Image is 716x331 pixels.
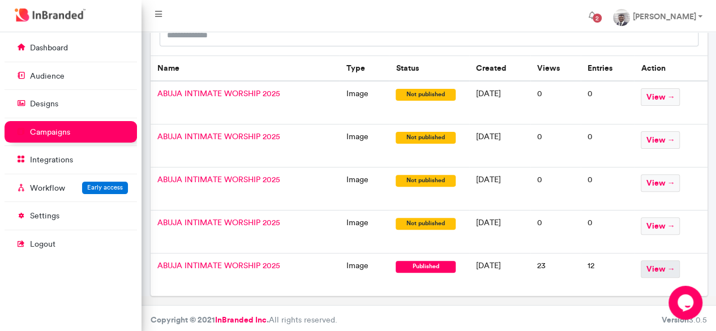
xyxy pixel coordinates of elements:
td: 0 [581,210,634,253]
img: profile dp [613,9,630,26]
p: audience [30,71,65,82]
td: image [340,210,389,253]
td: [DATE] [469,253,530,296]
td: 0 [530,81,581,124]
td: [DATE] [469,81,530,124]
span: view → [641,131,680,149]
span: not published [396,89,456,101]
td: image [340,124,389,167]
strong: Copyright © 2021 . [151,315,269,325]
b: Version [662,315,689,325]
a: integrations [5,149,137,170]
span: view → [641,88,680,106]
p: campaigns [30,127,70,138]
td: image [340,253,389,296]
p: dashboard [30,42,68,54]
a: WorkflowEarly access [5,177,137,199]
a: InBranded Inc [215,315,267,325]
p: logout [30,239,55,250]
td: 0 [530,124,581,167]
td: 0 [530,167,581,210]
td: 0 [581,167,634,210]
p: designs [30,98,58,110]
td: image [340,81,389,124]
td: 0 [530,210,581,253]
span: not published [396,132,456,144]
span: view → [641,174,680,192]
th: Views [530,55,581,81]
button: 2 [579,5,604,27]
span: published [396,261,456,273]
td: 0 [581,81,634,124]
span: ABUJA INTIMATE WORSHIP 2025 [157,261,280,270]
th: Name [151,55,340,81]
th: Action [634,55,707,81]
a: dashboard [5,37,137,58]
p: integrations [30,154,73,166]
span: ABUJA INTIMATE WORSHIP 2025 [157,132,280,141]
th: Type [340,55,389,81]
th: Status [389,55,469,81]
td: 23 [530,253,581,296]
p: Workflow [30,183,65,194]
td: 0 [581,124,634,167]
span: view → [641,217,680,235]
span: 2 [593,14,602,23]
th: Created [469,55,530,81]
img: InBranded Logo [12,6,88,24]
span: ABUJA INTIMATE WORSHIP 2025 [157,175,280,184]
th: Entries [581,55,634,81]
iframe: chat widget [668,286,705,320]
a: campaigns [5,121,137,143]
span: not published [396,218,456,230]
span: ABUJA INTIMATE WORSHIP 2025 [157,89,280,98]
span: view → [641,260,680,278]
span: not published [396,175,456,187]
a: designs [5,93,137,114]
div: 3.0.5 [662,315,707,326]
a: audience [5,65,137,87]
td: [DATE] [469,124,530,167]
td: image [340,167,389,210]
td: 12 [581,253,634,296]
td: [DATE] [469,167,530,210]
a: settings [5,205,137,226]
p: settings [30,210,59,222]
span: Early access [87,183,123,191]
span: ABUJA INTIMATE WORSHIP 2025 [157,218,280,227]
td: [DATE] [469,210,530,253]
strong: [PERSON_NAME] [632,11,696,22]
a: [PERSON_NAME] [604,5,711,27]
